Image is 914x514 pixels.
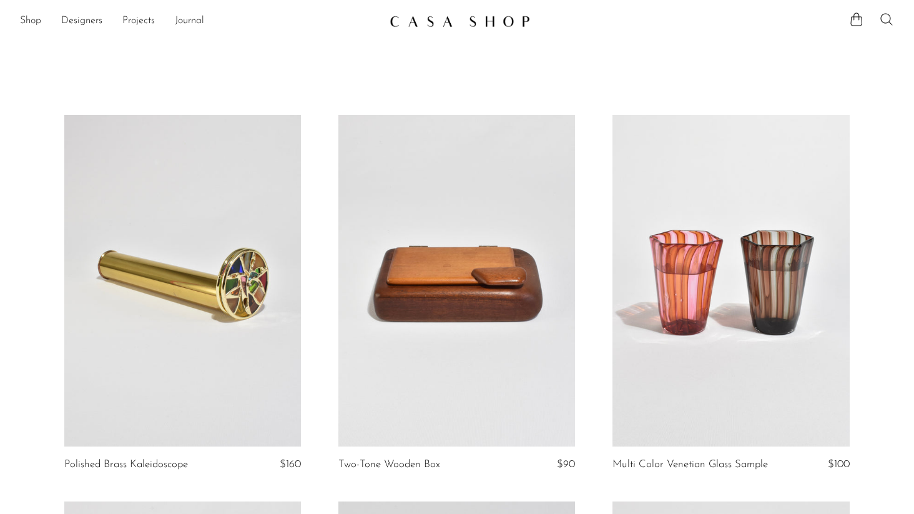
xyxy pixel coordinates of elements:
[64,459,188,470] a: Polished Brass Kaleidoscope
[20,13,41,29] a: Shop
[20,11,380,32] ul: NEW HEADER MENU
[612,459,768,470] a: Multi Color Venetian Glass Sample
[338,459,440,470] a: Two-Tone Wooden Box
[828,459,850,470] span: $100
[61,13,102,29] a: Designers
[280,459,301,470] span: $160
[122,13,155,29] a: Projects
[175,13,204,29] a: Journal
[20,11,380,32] nav: Desktop navigation
[557,459,575,470] span: $90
